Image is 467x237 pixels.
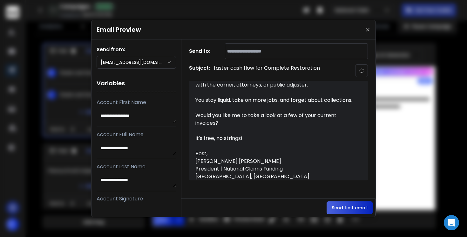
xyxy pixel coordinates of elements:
[97,25,141,34] h1: Email Preview
[189,64,210,77] h1: Subject:
[97,46,176,53] h1: Send from:
[195,150,354,157] div: Best,
[195,96,354,104] div: You stay liquid, take on more jobs, and forget about collections.
[195,112,354,127] div: Would you like me to take a look at a few of your current invoices?
[97,75,176,92] h1: Variables
[189,47,214,55] h1: Send to:
[195,135,354,142] div: It's free, no strings!
[97,99,176,106] p: Account First Name
[97,163,176,171] p: Account Last Name
[97,195,176,203] p: Account Signature
[195,173,354,180] div: [GEOGRAPHIC_DATA], [GEOGRAPHIC_DATA]
[101,59,167,66] p: [EMAIL_ADDRESS][DOMAIN_NAME]
[195,165,354,173] div: President | National Claims Funding
[444,215,459,230] div: Open Intercom Messenger
[195,157,354,165] div: [PERSON_NAME] [PERSON_NAME]
[327,201,373,214] button: Send test email
[214,64,320,77] p: faster cash flow for Complete Restoration
[97,131,176,138] p: Account Full Name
